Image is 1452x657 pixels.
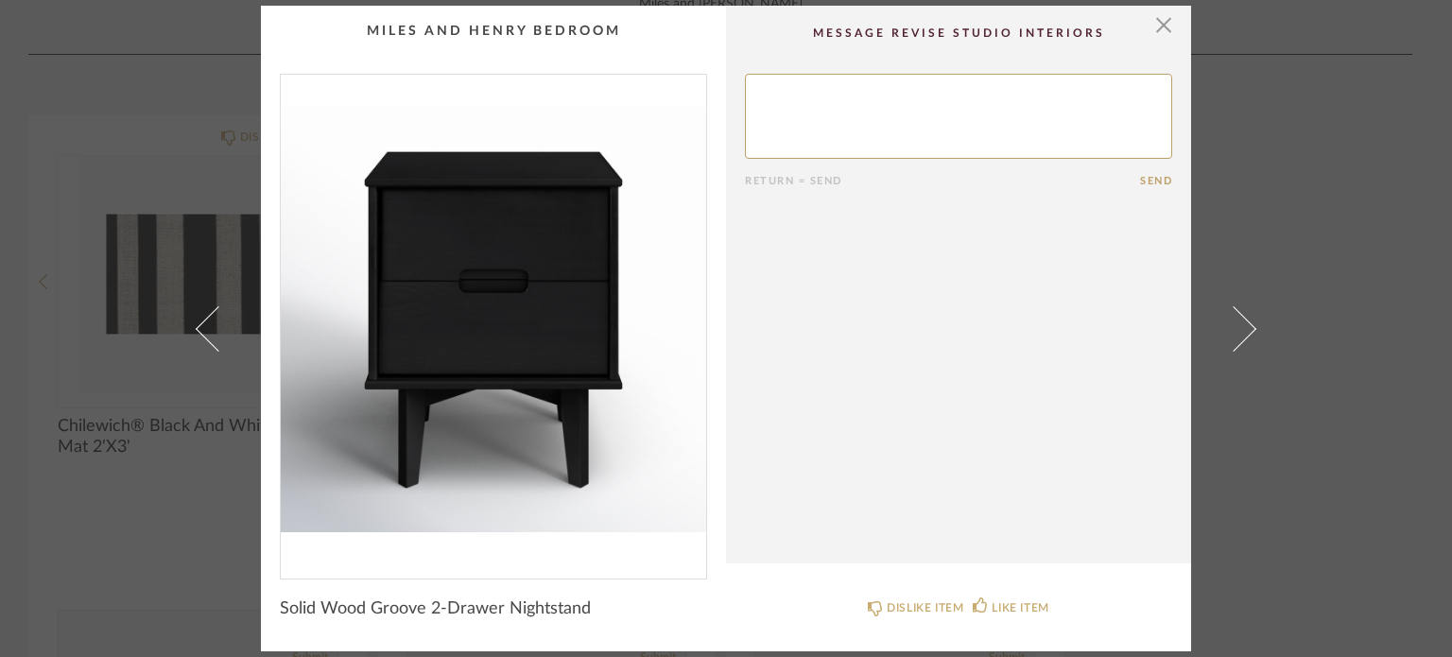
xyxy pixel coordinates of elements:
[745,175,1140,187] div: Return = Send
[1145,6,1183,43] button: Close
[281,75,706,563] div: 0
[281,75,706,563] img: 97cca70b-11e3-415a-bae0-09dbbccea13e_1000x1000.jpg
[992,598,1048,617] div: LIKE ITEM
[1140,175,1172,187] button: Send
[280,598,591,619] span: Solid Wood Groove 2-Drawer Nightstand
[887,598,963,617] div: DISLIKE ITEM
